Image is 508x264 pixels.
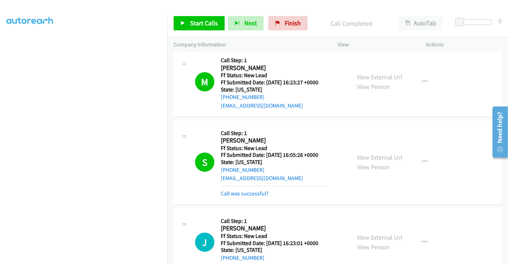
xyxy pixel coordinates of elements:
a: Call was successful? [221,190,269,197]
a: View Person [357,163,390,171]
a: [EMAIL_ADDRESS][DOMAIN_NAME] [221,102,303,109]
a: View External Url [357,233,402,241]
h5: Call Step: 1 [221,57,327,64]
h5: State: [US_STATE] [221,86,327,93]
div: 0 [498,16,502,26]
h5: Ff Submitted Date: [DATE] 16:23:01 +0000 [221,240,318,247]
h1: S [195,153,214,172]
a: Start Calls [174,16,225,30]
h5: State: [US_STATE] [221,159,327,166]
button: Next [228,16,264,30]
div: Delay between calls (in seconds) [459,19,492,25]
a: Finish [268,16,308,30]
a: View External Url [357,73,402,81]
h5: Ff Status: New Lead [221,233,318,240]
h2: [PERSON_NAME] [221,224,318,233]
button: AutoTab [399,16,443,30]
a: [PHONE_NUMBER] [221,166,264,173]
a: [PHONE_NUMBER] [221,94,264,100]
span: Start Calls [190,19,218,27]
a: View Person [357,243,390,251]
h5: State: [US_STATE] [221,246,318,254]
h5: Ff Submitted Date: [DATE] 16:05:28 +0000 [221,151,327,159]
p: Company Information [174,40,325,49]
h2: [PERSON_NAME] [221,64,327,72]
h2: [PERSON_NAME] [221,136,327,145]
span: Finish [285,19,301,27]
h5: Call Step: 1 [221,130,327,137]
p: Actions [426,40,502,49]
a: [PHONE_NUMBER] [221,254,264,261]
h5: Call Step: 1 [221,218,318,225]
p: View [338,40,413,49]
h1: J [195,233,214,252]
span: Next [244,19,257,27]
a: View External Url [357,153,402,161]
div: The call is yet to be attempted [195,233,214,252]
h5: Ff Status: New Lead [221,72,327,79]
p: Call Completed [317,19,386,28]
h5: Ff Submitted Date: [DATE] 16:23:27 +0000 [221,79,327,86]
iframe: Resource Center [488,104,508,160]
h5: Ff Status: New Lead [221,145,327,152]
h1: M [195,72,214,91]
a: [EMAIL_ADDRESS][DOMAIN_NAME] [221,175,303,181]
a: View Person [357,83,390,91]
